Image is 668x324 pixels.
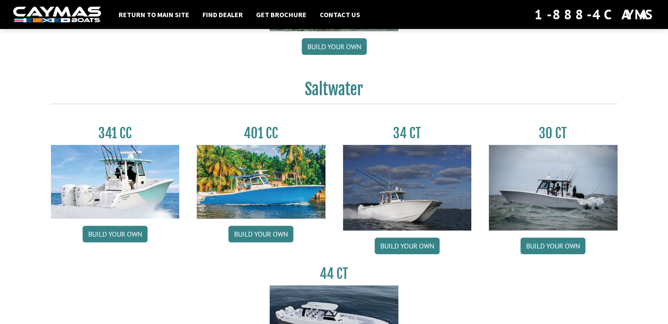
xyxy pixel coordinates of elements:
a: Build your own [375,238,440,254]
a: Build your own [83,226,148,242]
h3: 44 CT [270,266,398,282]
a: Build your own [520,238,585,254]
img: 401CC_thumb.pg.jpg [197,145,325,219]
a: Contact Us [315,9,365,20]
img: Caymas_34_CT_pic_1.jpg [343,145,472,230]
h3: 34 CT [343,125,472,141]
img: 341CC-thumbjpg.jpg [51,145,180,219]
a: Get Brochure [252,9,311,20]
a: Find Dealer [198,9,247,20]
h3: 401 CC [197,125,325,141]
img: 30_CT_photo_shoot_for_caymas_connect.jpg [489,145,617,230]
a: Return to main site [114,9,194,20]
a: Build your own [302,38,367,55]
h3: 30 CT [489,125,617,141]
a: Build your own [228,226,293,242]
h3: 341 CC [51,125,180,141]
h2: Saltwater [51,79,617,104]
img: white-logo-c9c8dbefe5ff5ceceb0f0178aa75bf4bb51f6bca0971e226c86eb53dfe498488.png [13,7,101,23]
div: 1-888-4CAYMAS [534,5,655,24]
